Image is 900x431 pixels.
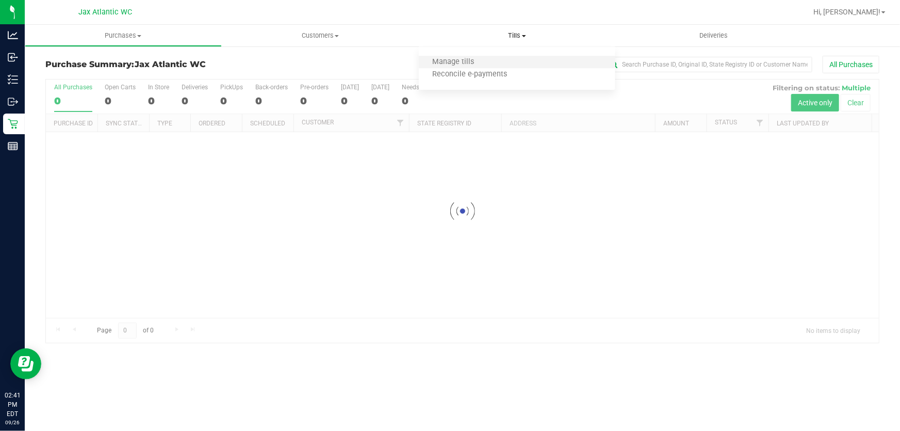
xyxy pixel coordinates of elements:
[10,348,41,379] iframe: Resource center
[135,59,206,69] span: Jax Atlantic WC
[419,58,488,67] span: Manage tills
[813,8,880,16] span: Hi, [PERSON_NAME]!
[8,97,18,107] inline-svg: Outbound
[8,30,18,40] inline-svg: Analytics
[8,74,18,85] inline-svg: Inventory
[419,31,616,40] span: Tills
[78,8,132,17] span: Jax Atlantic WC
[5,391,20,419] p: 02:41 PM EDT
[419,25,616,46] a: Tills Manage tills Reconcile e-payments
[8,52,18,62] inline-svg: Inbound
[823,56,879,73] button: All Purchases
[222,25,419,46] a: Customers
[45,60,323,69] h3: Purchase Summary:
[419,70,521,79] span: Reconcile e-payments
[686,31,742,40] span: Deliveries
[5,419,20,426] p: 09/26
[25,31,221,40] span: Purchases
[8,119,18,129] inline-svg: Retail
[615,25,812,46] a: Deliveries
[222,31,418,40] span: Customers
[606,57,812,72] input: Search Purchase ID, Original ID, State Registry ID or Customer Name...
[25,25,222,46] a: Purchases
[8,141,18,151] inline-svg: Reports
